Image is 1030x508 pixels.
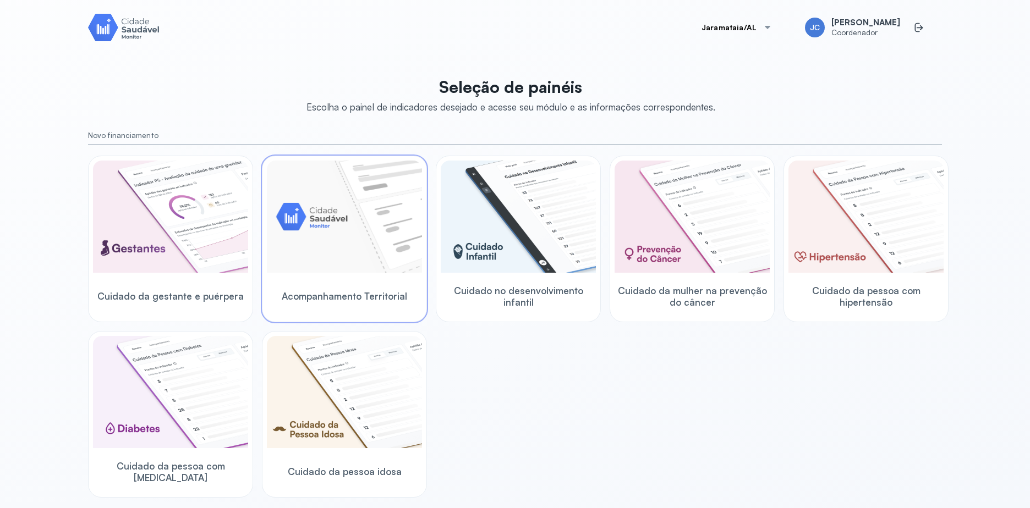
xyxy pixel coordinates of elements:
[306,77,715,97] p: Seleção de painéis
[267,336,422,448] img: elderly.png
[788,285,944,308] span: Cuidado da pessoa com hipertensão
[615,161,770,273] img: woman-cancer-prevention-care.png
[306,101,715,113] div: Escolha o painel de indicadores desejado e acesse seu módulo e as informações correspondentes.
[615,285,770,308] span: Cuidado da mulher na prevenção do câncer
[267,161,422,273] img: placeholder-module-ilustration.png
[441,161,596,273] img: child-development.png
[88,131,942,140] small: Novo financiamento
[88,12,160,43] img: Logotipo do produto Monitor
[282,290,407,302] span: Acompanhamento Territorial
[788,161,944,273] img: hypertension.png
[93,460,248,484] span: Cuidado da pessoa com [MEDICAL_DATA]
[93,336,248,448] img: diabetics.png
[288,466,402,477] span: Cuidado da pessoa idosa
[97,290,244,302] span: Cuidado da gestante e puérpera
[688,16,785,38] button: Jaramataia/AL
[441,285,596,308] span: Cuidado no desenvolvimento infantil
[831,28,900,37] span: Coordenador
[93,161,248,273] img: pregnants.png
[810,23,820,32] span: JC
[831,18,900,28] span: [PERSON_NAME]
